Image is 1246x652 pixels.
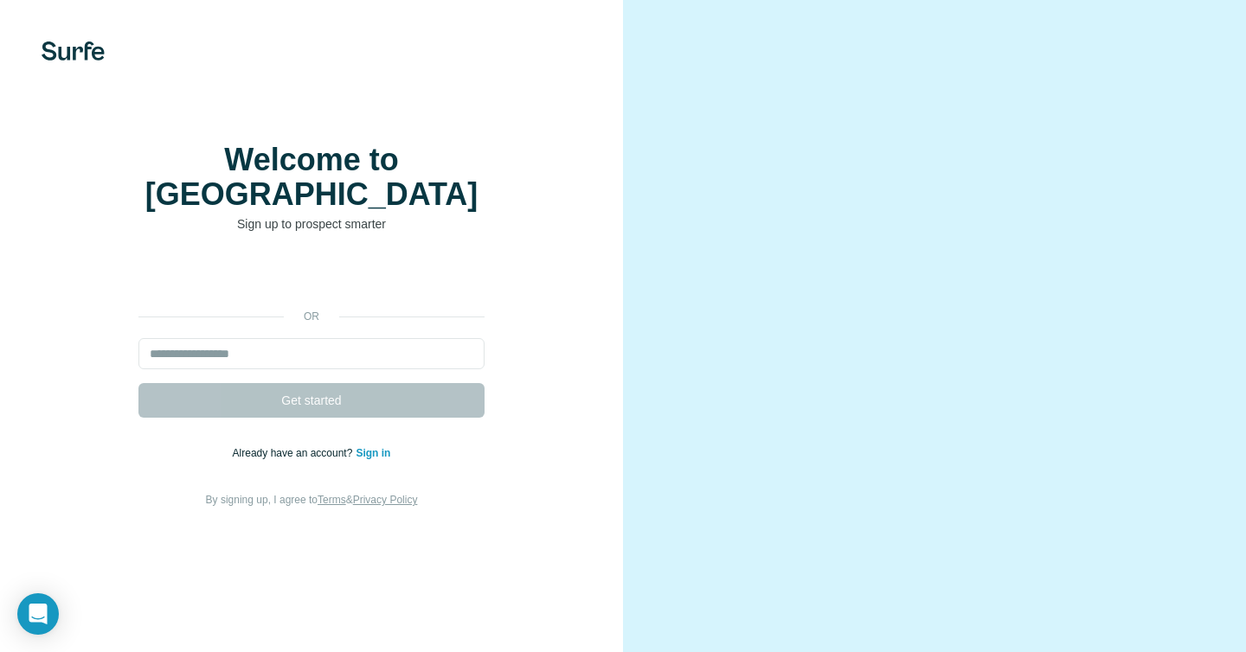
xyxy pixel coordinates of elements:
[17,593,59,635] div: Open Intercom Messenger
[284,309,339,324] p: or
[233,447,356,459] span: Already have an account?
[130,259,493,297] iframe: Sign in with Google Button
[356,447,390,459] a: Sign in
[138,215,485,233] p: Sign up to prospect smarter
[206,494,418,506] span: By signing up, I agree to &
[42,42,105,61] img: Surfe's logo
[353,494,418,506] a: Privacy Policy
[138,143,485,212] h1: Welcome to [GEOGRAPHIC_DATA]
[318,494,346,506] a: Terms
